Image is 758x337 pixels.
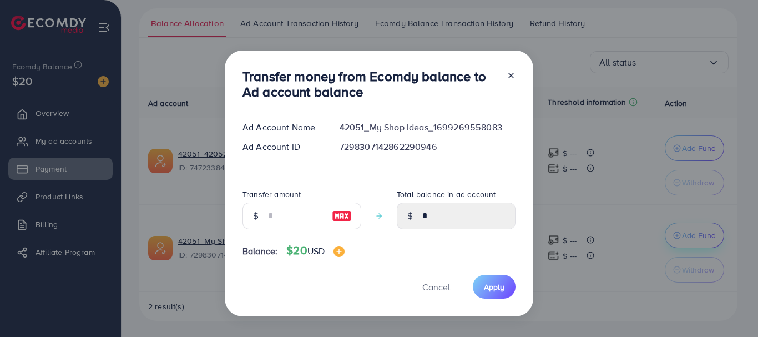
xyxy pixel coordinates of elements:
span: Apply [484,281,504,293]
h4: $20 [286,244,345,258]
iframe: Chat [711,287,750,329]
img: image [332,209,352,223]
button: Apply [473,275,516,299]
div: Ad Account Name [234,121,331,134]
span: Cancel [422,281,450,293]
div: 42051_My Shop Ideas_1699269558083 [331,121,524,134]
span: Balance: [242,245,277,258]
div: 7298307142862290946 [331,140,524,153]
div: Ad Account ID [234,140,331,153]
button: Cancel [408,275,464,299]
h3: Transfer money from Ecomdy balance to Ad account balance [242,68,498,100]
span: USD [307,245,325,257]
label: Transfer amount [242,189,301,200]
img: image [333,246,345,257]
label: Total balance in ad account [397,189,496,200]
